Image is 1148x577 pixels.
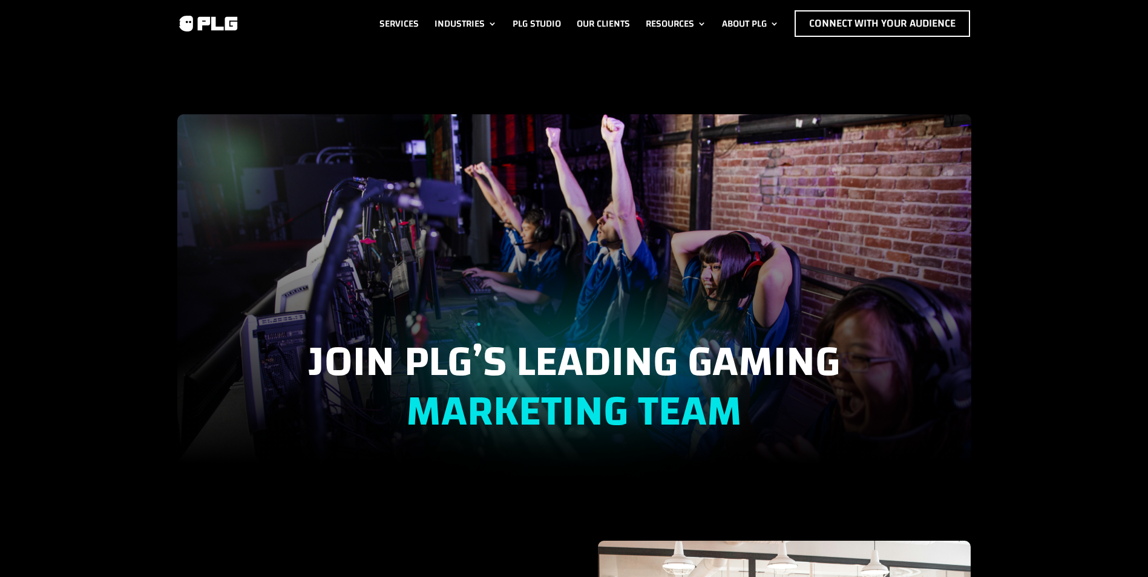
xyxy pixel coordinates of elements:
strong: MARKETING TEAM [406,371,742,451]
a: Industries [435,10,497,37]
iframe: Chat Widget [1087,519,1148,577]
h1: JOIN PLG’S LEADING GAMING [177,337,971,452]
a: About PLG [722,10,779,37]
a: Connect with Your Audience [795,10,970,37]
a: Services [379,10,419,37]
a: PLG Studio [513,10,561,37]
a: Resources [646,10,706,37]
a: Our Clients [577,10,630,37]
